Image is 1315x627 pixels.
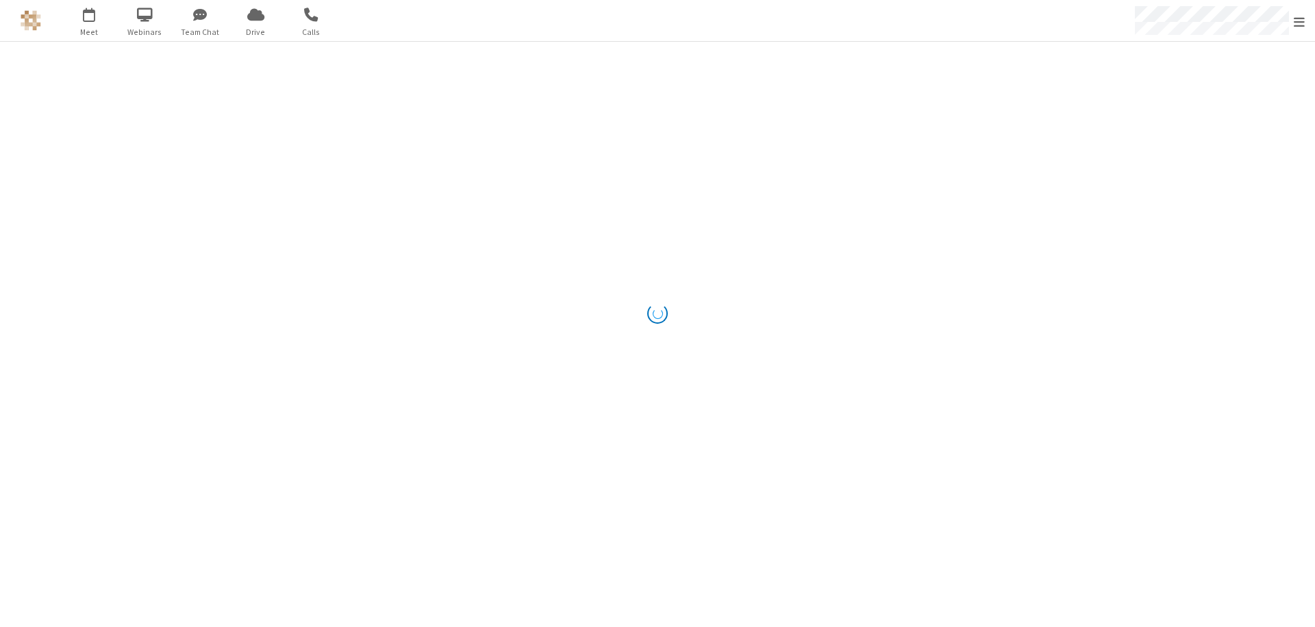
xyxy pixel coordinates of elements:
[64,26,115,38] span: Meet
[230,26,281,38] span: Drive
[21,10,41,31] img: QA Selenium DO NOT DELETE OR CHANGE
[119,26,171,38] span: Webinars
[175,26,226,38] span: Team Chat
[286,26,337,38] span: Calls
